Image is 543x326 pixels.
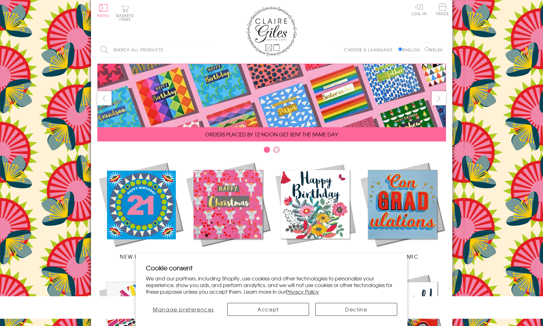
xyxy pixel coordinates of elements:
span: Birthdays [300,253,330,260]
a: Log In [411,3,427,16]
label: Welsh [425,47,443,53]
span: Trade [436,3,449,16]
span: Menu [97,13,110,18]
p: We and our partners, including Shopify, use cookies and other technologies to personalize your ex... [146,275,397,295]
span: Christmas [212,253,244,260]
button: Manage preferences [146,303,221,316]
span: 0 items [119,13,134,22]
input: Search [202,43,208,57]
button: Menu [97,4,110,17]
img: Claire Giles Greetings Cards [246,6,297,56]
a: Privacy Policy [286,288,319,295]
button: Carousel Page 1 (Current Slide) [264,147,270,153]
a: Academic [359,161,446,260]
a: Birthdays [272,161,359,260]
a: Trade [436,3,449,17]
input: Search all products [97,43,208,57]
button: next [432,91,446,105]
a: New Releases [97,161,184,260]
h2: Cookie consent [146,263,397,272]
p: Choose a language: [344,47,397,53]
label: English [398,47,423,53]
div: Carousel Pagination [97,146,446,156]
button: Accept [227,303,309,316]
span: Academic [386,253,419,260]
button: prev [97,91,112,105]
a: Christmas [184,161,272,260]
input: English [398,47,402,51]
button: Decline [315,303,397,316]
span: New Releases [120,253,161,260]
span: Manage preferences [153,305,214,313]
button: Carousel Page 2 [273,147,280,153]
input: Welsh [425,47,429,51]
button: Basket0 items [116,5,134,21]
span: ORDERS PLACED BY 12 NOON GET SENT THE SAME DAY [205,130,338,138]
